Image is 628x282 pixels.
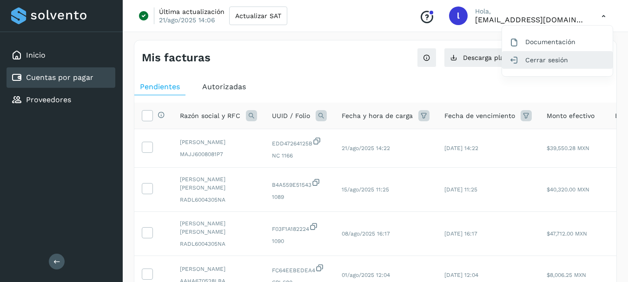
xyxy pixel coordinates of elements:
a: Proveedores [26,95,71,104]
a: Cuentas por pagar [26,73,93,82]
div: Inicio [7,45,115,66]
a: Inicio [26,51,46,59]
div: Proveedores [7,90,115,110]
div: Documentación [502,33,613,51]
div: Cerrar sesión [502,51,613,69]
div: Cuentas por pagar [7,67,115,88]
